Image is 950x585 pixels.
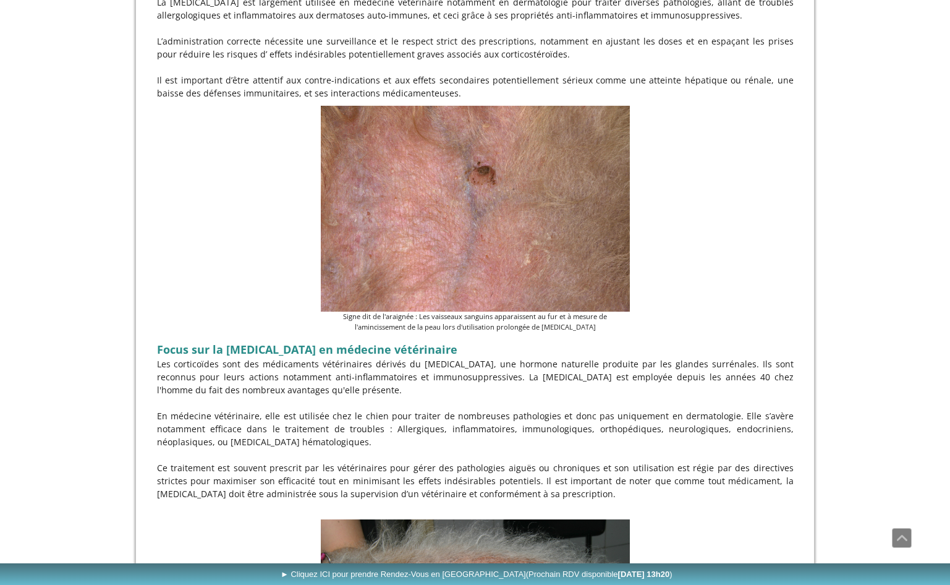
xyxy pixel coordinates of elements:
span: (Prochain RDV disponible ) [526,570,672,579]
span: Défiler vers le haut [893,529,911,547]
p: En médecine vétérinaire, elle est utilisée chez le chien pour traiter de nombreuses pathologies e... [157,409,794,448]
figcaption: Signe dit de l'araignée : Les vaisseaux sanguins apparaissent au fur et à mesure de l'amincisseme... [321,312,630,333]
span: ► Cliquez ICI pour prendre Rendez-Vous en [GEOGRAPHIC_DATA] [281,570,672,579]
p: Il est important d’être attentif aux contre-indications et aux effets secondaires potentiellement... [157,74,794,100]
strong: Focus sur la [MEDICAL_DATA] en médecine vétérinaire [157,342,457,357]
b: [DATE] 13h20 [618,570,670,579]
p: Les corticoïdes sont des médicaments vétérinaires dérivés du [MEDICAL_DATA], une hormone naturell... [157,357,794,396]
a: Défiler vers le haut [892,528,912,548]
img: Signe dit de l'araignée : Les vaisseaux sanguins apparaissent au fur et à mesure de l'amincisseme... [321,106,630,312]
p: Ce traitement est souvent prescrit par les vétérinaires pour gérer des pathologies aiguës ou chro... [157,461,794,500]
p: L’administration correcte nécessite une surveillance et le respect strict des prescriptions, nota... [157,35,794,61]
